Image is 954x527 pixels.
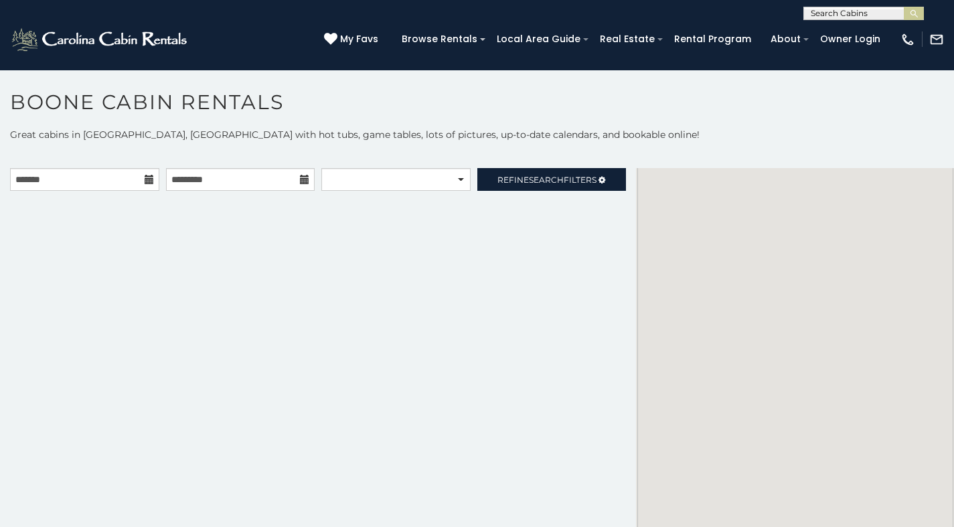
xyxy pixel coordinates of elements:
[490,29,587,50] a: Local Area Guide
[497,175,597,185] span: Refine Filters
[929,32,944,47] img: mail-regular-white.png
[764,29,807,50] a: About
[340,32,378,46] span: My Favs
[667,29,758,50] a: Rental Program
[900,32,915,47] img: phone-regular-white.png
[813,29,887,50] a: Owner Login
[477,168,627,191] a: RefineSearchFilters
[395,29,484,50] a: Browse Rentals
[593,29,661,50] a: Real Estate
[10,26,191,53] img: White-1-2.png
[529,175,564,185] span: Search
[324,32,382,47] a: My Favs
